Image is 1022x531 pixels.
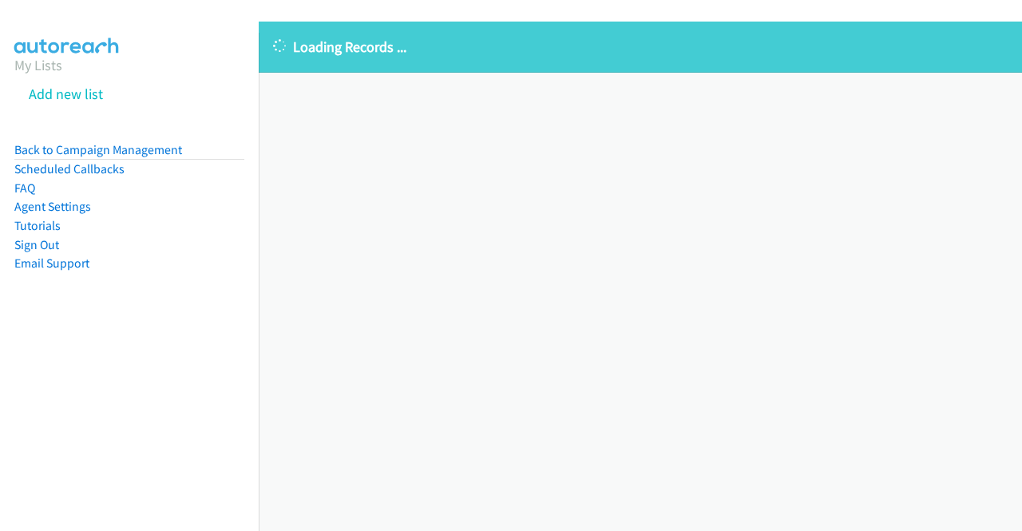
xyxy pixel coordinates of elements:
a: My Lists [14,56,62,74]
a: Sign Out [14,237,59,252]
a: Scheduled Callbacks [14,161,125,176]
a: Back to Campaign Management [14,142,182,157]
p: Loading Records ... [273,36,1008,57]
a: Tutorials [14,218,61,233]
a: Add new list [29,85,103,103]
a: FAQ [14,180,35,196]
a: Agent Settings [14,199,91,214]
a: Email Support [14,256,89,271]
